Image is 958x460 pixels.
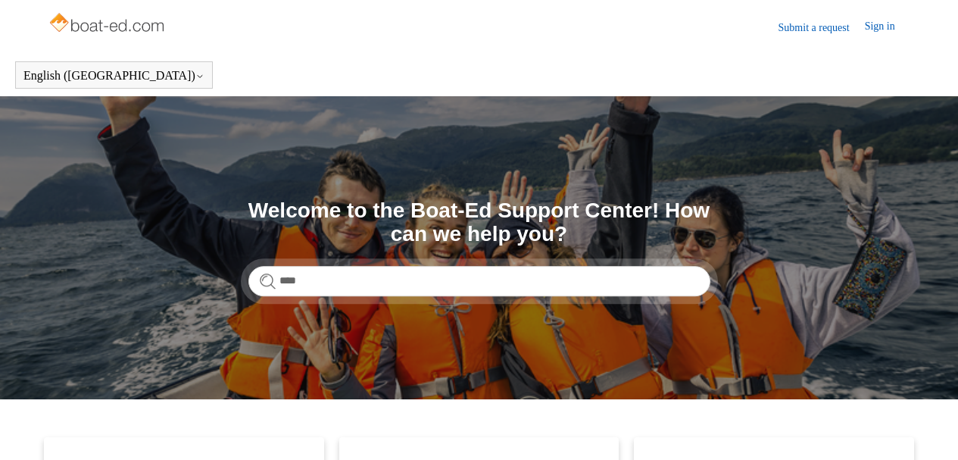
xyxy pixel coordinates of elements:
[248,199,710,246] h1: Welcome to the Boat-Ed Support Center! How can we help you?
[865,18,910,36] a: Sign in
[48,9,168,39] img: Boat-Ed Help Center home page
[23,69,204,83] button: English ([GEOGRAPHIC_DATA])
[248,266,710,296] input: Search
[779,20,865,36] a: Submit a request
[907,409,947,449] div: Live chat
